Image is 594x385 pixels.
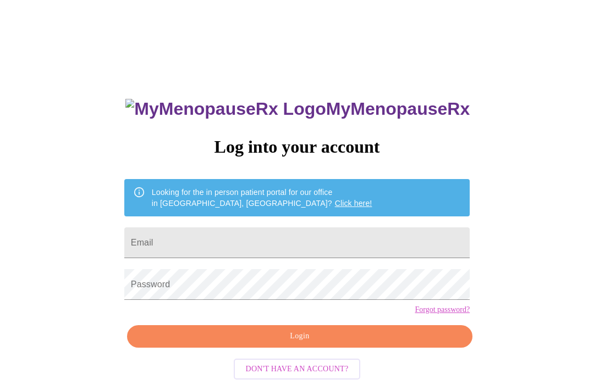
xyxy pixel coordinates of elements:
[125,99,470,119] h3: MyMenopauseRx
[140,330,460,343] span: Login
[335,199,372,208] a: Click here!
[152,182,372,213] div: Looking for the in person patient portal for our office in [GEOGRAPHIC_DATA], [GEOGRAPHIC_DATA]?
[415,305,470,314] a: Forgot password?
[231,364,364,373] a: Don't have an account?
[127,325,472,348] button: Login
[234,359,361,380] button: Don't have an account?
[125,99,326,119] img: MyMenopauseRx Logo
[124,137,470,157] h3: Log into your account
[246,362,349,376] span: Don't have an account?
